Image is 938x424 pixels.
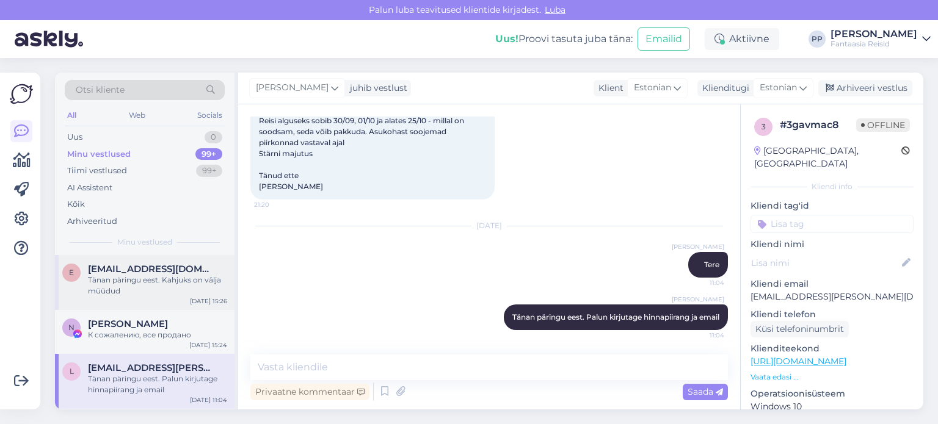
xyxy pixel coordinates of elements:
div: # 3gavmac8 [780,118,856,132]
div: 99+ [196,165,222,177]
span: elstingermo@live.com [88,264,215,275]
span: liiva.laura@gmail.com [88,362,215,373]
p: Kliendi nimi [751,238,914,251]
span: Minu vestlused [117,237,172,248]
p: Kliendi telefon [751,308,914,321]
span: Nelli Vlassenko [88,318,168,329]
div: [GEOGRAPHIC_DATA], [GEOGRAPHIC_DATA] [754,145,901,170]
p: Kliendi tag'id [751,199,914,212]
span: [PERSON_NAME] [672,242,724,251]
span: 11:04 [678,278,724,287]
div: Arhiveeri vestlus [818,80,912,96]
span: 11:04 [678,331,724,340]
a: [PERSON_NAME]Fantaasia Reisid [831,29,931,49]
span: e [69,268,74,277]
p: Kliendi email [751,278,914,290]
div: Klienditugi [697,82,749,95]
div: All [65,107,79,123]
div: Tänan päringu eest. Palun kirjutage hinnapiirang ja email [88,373,227,395]
span: [PERSON_NAME] [256,81,329,95]
span: 21:20 [254,200,300,209]
div: juhib vestlust [345,82,407,95]
div: Klient [594,82,624,95]
img: Askly Logo [10,82,33,106]
p: Vaata edasi ... [751,372,914,383]
span: N [68,323,75,332]
div: [DATE] 11:04 [190,395,227,404]
span: [PERSON_NAME] reisipakkumist. 2 täiskasvanut kõik hinnas - toidud ja joogid 7ööd Reisi alguseks s... [259,72,466,191]
button: Emailid [638,27,690,51]
div: 0 [205,131,222,143]
div: [DATE] 15:24 [189,340,227,350]
div: Kõik [67,198,85,210]
b: Uus! [495,33,518,45]
p: Operatsioonisüsteem [751,387,914,400]
div: Uus [67,131,82,143]
p: Windows 10 [751,400,914,413]
div: Aktiivne [705,28,779,50]
div: [DATE] [250,220,728,231]
div: Tiimi vestlused [67,165,127,177]
div: Web [126,107,148,123]
div: 99+ [195,148,222,160]
div: Socials [195,107,225,123]
div: PP [809,31,826,48]
span: Luba [541,4,569,15]
div: Tänan päringu eest. Kahjuks on välja müüdud [88,275,227,296]
input: Lisa nimi [751,256,900,270]
div: Arhiveeritud [67,215,117,228]
input: Lisa tag [751,215,914,233]
div: Küsi telefoninumbrit [751,321,849,337]
a: [URL][DOMAIN_NAME] [751,356,846,367]
div: AI Assistent [67,182,112,194]
div: Privaatne kommentaar [250,384,369,400]
span: Estonian [634,81,671,95]
p: Klienditeekond [751,342,914,355]
span: Estonian [760,81,797,95]
span: Otsi kliente [76,84,125,96]
div: Proovi tasuta juba täna: [495,32,633,46]
div: Kliendi info [751,181,914,192]
span: Offline [856,118,910,132]
p: [EMAIL_ADDRESS][PERSON_NAME][DOMAIN_NAME] [751,290,914,303]
div: [PERSON_NAME] [831,29,917,39]
span: Tänan päringu eest. Palun kirjutage hinnapiirang ja email [512,312,719,322]
div: [DATE] 15:26 [190,296,227,306]
div: Minu vestlused [67,148,131,160]
span: Saada [688,386,723,397]
span: l [70,367,74,376]
div: Fantaasia Reisid [831,39,917,49]
div: К сожалению, все продано [88,329,227,340]
span: [PERSON_NAME] [672,295,724,304]
span: 3 [762,122,766,131]
span: Tere [704,260,719,269]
